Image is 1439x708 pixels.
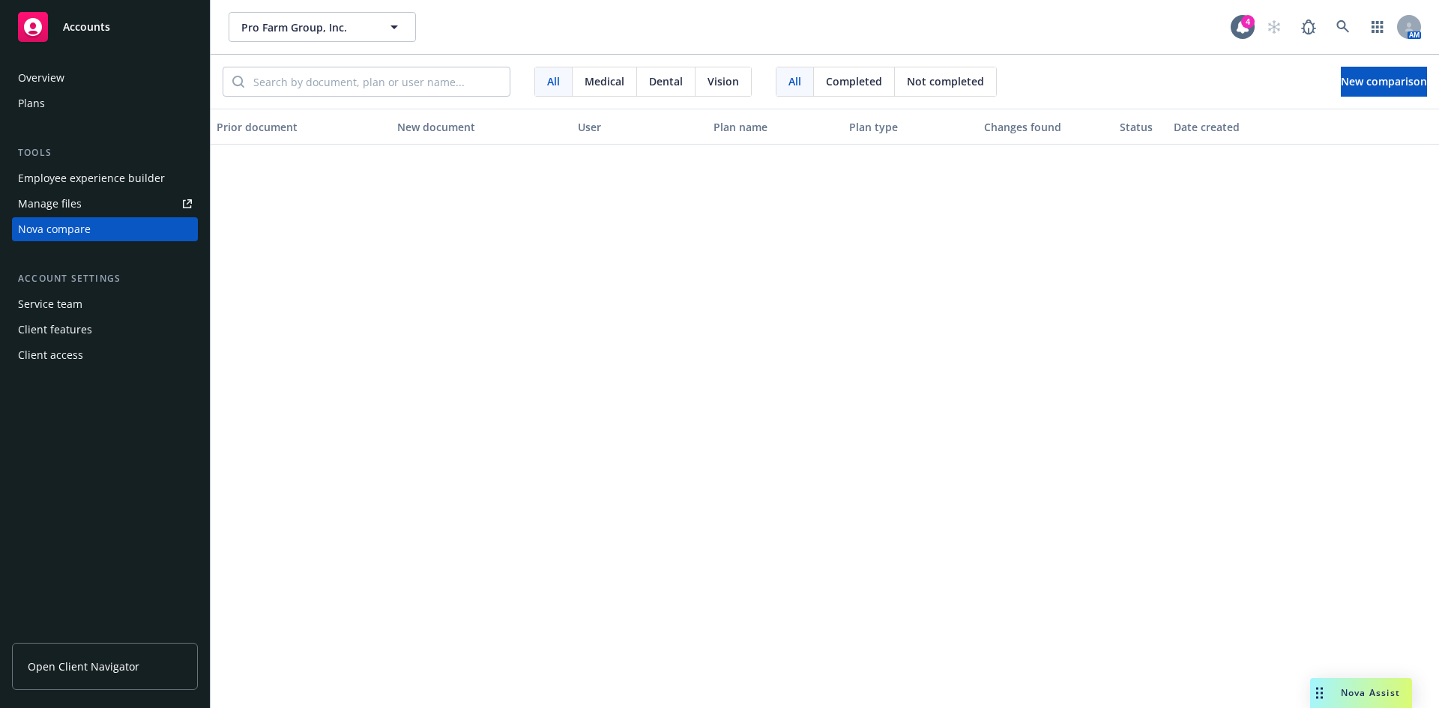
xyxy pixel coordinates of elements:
[244,67,510,96] input: Search by document, plan or user name...
[211,109,391,145] button: Prior document
[585,73,624,89] span: Medical
[907,73,984,89] span: Not completed
[1341,74,1427,88] span: New comparison
[12,66,198,90] a: Overview
[708,109,843,145] button: Plan name
[1259,12,1289,42] a: Start snowing
[391,109,572,145] button: New document
[12,343,198,367] a: Client access
[12,166,198,190] a: Employee experience builder
[18,343,83,367] div: Client access
[12,145,198,160] div: Tools
[1341,686,1400,699] span: Nova Assist
[18,166,165,190] div: Employee experience builder
[18,66,64,90] div: Overview
[1114,109,1168,145] button: Status
[826,73,882,89] span: Completed
[229,12,416,42] button: Pro Farm Group, Inc.
[217,119,385,135] div: Prior document
[1363,12,1393,42] a: Switch app
[18,292,82,316] div: Service team
[978,109,1114,145] button: Changes found
[1294,12,1324,42] a: Report a Bug
[849,119,973,135] div: Plan type
[12,6,198,48] a: Accounts
[12,192,198,216] a: Manage files
[1341,67,1427,97] button: New comparison
[788,73,801,89] span: All
[1174,119,1297,135] div: Date created
[232,76,244,88] svg: Search
[1120,119,1162,135] div: Status
[12,91,198,115] a: Plans
[714,119,837,135] div: Plan name
[28,659,139,674] span: Open Client Navigator
[1168,109,1303,145] button: Date created
[12,217,198,241] a: Nova compare
[649,73,683,89] span: Dental
[397,119,566,135] div: New document
[1328,12,1358,42] a: Search
[578,119,702,135] div: User
[12,271,198,286] div: Account settings
[12,292,198,316] a: Service team
[1241,15,1255,28] div: 4
[843,109,979,145] button: Plan type
[708,73,739,89] span: Vision
[547,73,560,89] span: All
[1310,678,1329,708] div: Drag to move
[12,318,198,342] a: Client features
[984,119,1108,135] div: Changes found
[18,318,92,342] div: Client features
[241,19,371,35] span: Pro Farm Group, Inc.
[572,109,708,145] button: User
[18,192,82,216] div: Manage files
[18,91,45,115] div: Plans
[63,21,110,33] span: Accounts
[18,217,91,241] div: Nova compare
[1310,678,1412,708] button: Nova Assist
